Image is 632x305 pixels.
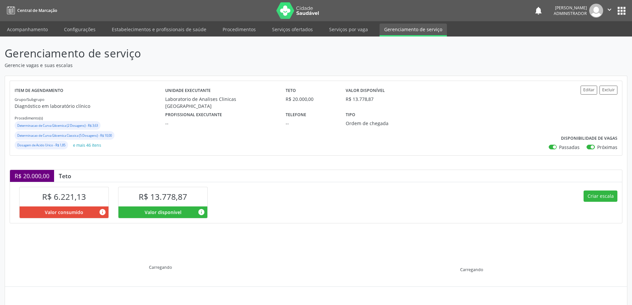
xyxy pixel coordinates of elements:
div: [PERSON_NAME] [554,5,587,11]
small: Determinacao de Curva Glicemica (2 Dosagens) - R$ 3,63 [17,123,98,128]
label: Passadas [559,144,580,151]
img: img [589,4,603,18]
a: Gerenciamento de serviço [380,24,447,37]
div: R$ 20.000,00 [10,170,54,182]
i:  [606,6,613,13]
a: Central de Marcação [5,5,57,16]
div: Laboratorio de Analises Clinicas [GEOGRAPHIC_DATA] [165,96,276,110]
p: Gerenciamento de serviço [5,45,441,62]
small: Determinacao de Curva Glicemica Classica (5 Dosagens) - R$ 10,00 [17,133,112,138]
span: R$ 6.221,13 [42,191,86,202]
span: Administrador [554,11,587,16]
small: Procedimento(s) [15,115,43,120]
label: Item de agendamento [15,86,63,96]
a: Estabelecimentos e profissionais de saúde [107,24,211,35]
small: Grupo/Subgrupo [15,97,44,102]
i: Valor consumido por agendamentos feitos para este serviço [99,208,106,216]
div: R$ 20.000,00 [286,96,336,103]
label: Unidade executante [165,86,211,96]
button:  [603,4,616,18]
label: Profissional executante [165,110,222,120]
i: Valor disponível para agendamentos feitos para este serviço [198,208,205,216]
span: Valor consumido [45,209,83,216]
div: Carregando [149,265,172,270]
label: Próximas [597,144,617,151]
button: notifications [534,6,543,15]
span: Valor disponível [145,209,181,216]
button: apps [616,5,627,17]
button: Excluir [599,86,617,95]
label: Tipo [346,110,355,120]
p: Gerencie vagas e suas escalas [5,62,441,69]
label: Disponibilidade de vagas [561,133,617,144]
label: Valor disponível [346,86,385,96]
span: Central de Marcação [17,8,57,13]
label: Teto [286,86,296,96]
div: Carregando [460,267,483,272]
label: Telefone [286,110,306,120]
a: Configurações [59,24,100,35]
small: Dosagem de Acido Urico - R$ 1,85 [17,143,65,147]
div: Ordem de chegada [346,120,427,127]
a: Procedimentos [218,24,260,35]
button: e mais 46 itens [70,141,104,150]
div: Teto [54,172,76,180]
a: Acompanhamento [2,24,52,35]
span: R$ 13.778,87 [139,191,187,202]
div: -- [286,120,336,127]
a: Serviços ofertados [267,24,317,35]
button: Criar escala [584,191,617,202]
div: -- [165,120,276,127]
button: Editar [581,86,597,95]
a: Serviços por vaga [324,24,373,35]
p: Diagnóstico em laboratório clínico [15,103,165,110]
div: R$ 13.778,87 [346,96,374,103]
